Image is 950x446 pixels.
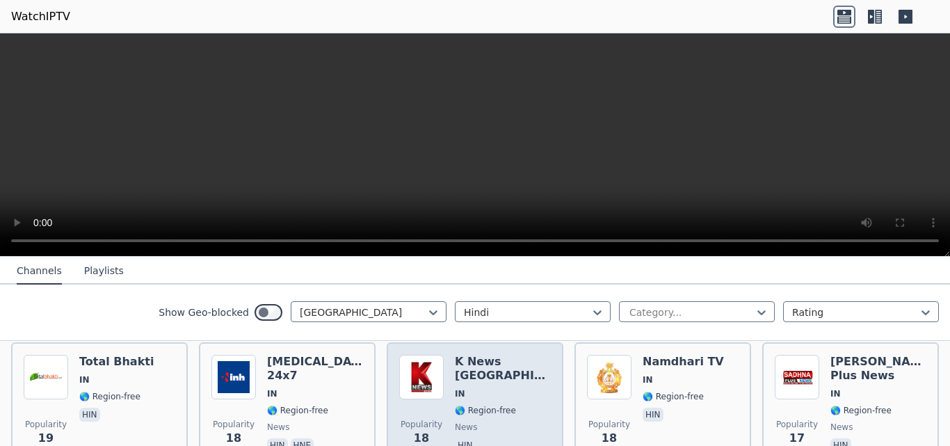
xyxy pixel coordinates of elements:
[455,388,465,399] span: IN
[401,419,442,430] span: Popularity
[643,355,724,369] h6: Namdhari TV
[643,374,653,385] span: IN
[776,419,818,430] span: Popularity
[775,355,819,399] img: Sadhna Plus News
[643,408,663,422] p: hin
[830,405,892,416] span: 🌎 Region-free
[830,422,853,433] span: news
[25,419,67,430] span: Popularity
[17,258,62,285] button: Channels
[11,8,70,25] a: WatchIPTV
[587,355,631,399] img: Namdhari TV
[84,258,124,285] button: Playlists
[455,422,477,433] span: news
[24,355,68,399] img: Total Bhakti
[267,405,328,416] span: 🌎 Region-free
[159,305,249,319] label: Show Geo-blocked
[211,355,256,399] img: INH 24x7
[455,405,516,416] span: 🌎 Region-free
[79,355,154,369] h6: Total Bhakti
[79,408,100,422] p: hin
[455,355,551,383] h6: K News [GEOGRAPHIC_DATA]
[267,355,363,383] h6: [MEDICAL_DATA] 24x7
[79,374,90,385] span: IN
[213,419,255,430] span: Popularity
[588,419,630,430] span: Popularity
[79,391,140,402] span: 🌎 Region-free
[830,355,926,383] h6: [PERSON_NAME] Plus News
[830,388,841,399] span: IN
[267,422,289,433] span: news
[267,388,277,399] span: IN
[643,391,704,402] span: 🌎 Region-free
[399,355,444,399] img: K News India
